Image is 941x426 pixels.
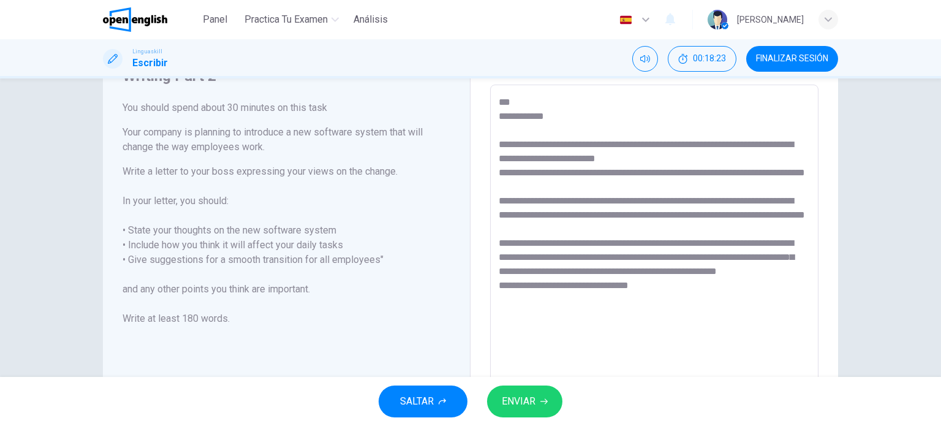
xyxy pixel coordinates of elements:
[693,54,726,64] span: 00:18:23
[240,9,344,31] button: Practica tu examen
[400,393,434,410] span: SALTAR
[487,386,562,417] button: ENVIAR
[737,12,804,27] div: [PERSON_NAME]
[195,9,235,31] button: Panel
[244,12,328,27] span: Practica tu examen
[379,386,467,417] button: SALTAR
[708,10,727,29] img: Profile picture
[123,125,450,154] h6: Your company is planning to introduce a new software system that will change the way employees work.
[103,7,167,32] img: OpenEnglish logo
[132,47,162,56] span: Linguaskill
[746,46,838,72] button: FINALIZAR SESIÓN
[353,12,388,27] span: Análisis
[123,101,450,115] h6: You should spend about 30 minutes on this task
[103,7,195,32] a: OpenEnglish logo
[502,393,535,410] span: ENVIAR
[349,9,393,31] button: Análisis
[618,15,633,25] img: es
[632,46,658,72] div: Silenciar
[668,46,736,72] div: Ocultar
[123,164,450,326] h6: Write a letter to your boss expressing your views on the change. In your letter, you should: • St...
[203,12,227,27] span: Panel
[132,56,168,70] h1: Escribir
[668,46,736,72] button: 00:18:23
[756,54,828,64] span: FINALIZAR SESIÓN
